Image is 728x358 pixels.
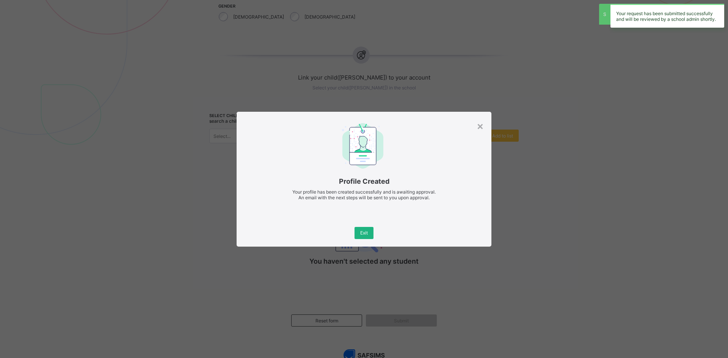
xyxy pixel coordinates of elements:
div: Your request has been submitted successfully and will be reviewed by a school admin shortly. [610,4,724,28]
span: Your profile has been created successfully and is awaiting approval. An email with the next steps... [292,189,436,200]
div: × [477,119,484,132]
img: profile-card.a794dfb53187e463b6d63996ed204c27.svg [342,123,383,169]
span: Exit [360,230,368,236]
span: Profile Created [248,177,480,185]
